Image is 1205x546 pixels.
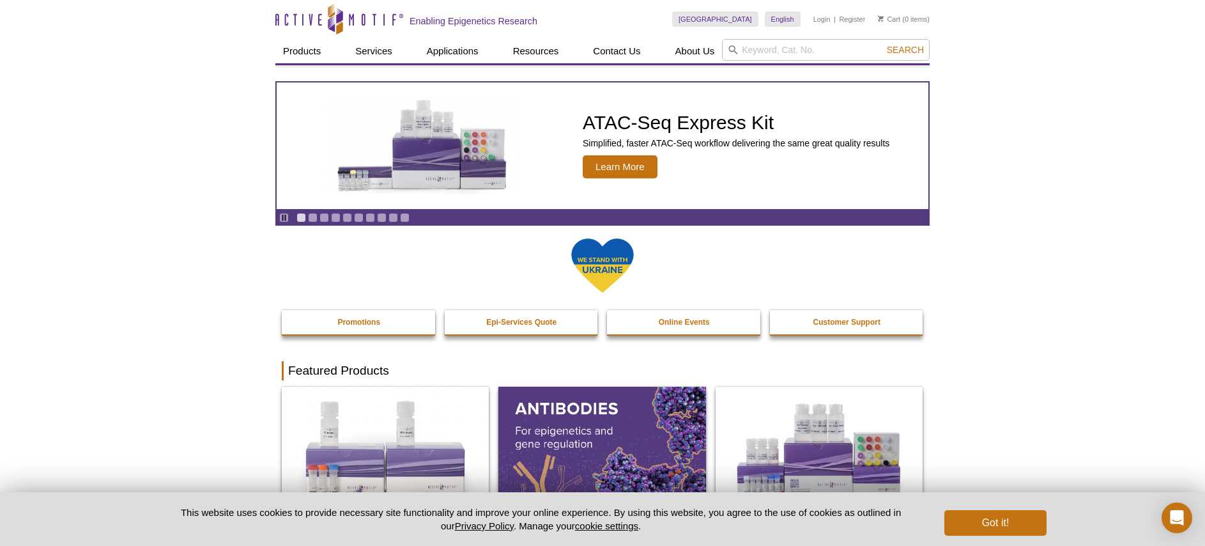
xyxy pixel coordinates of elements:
[400,213,410,222] a: Go to slide 10
[813,15,831,24] a: Login
[318,97,529,194] img: ATAC-Seq Express Kit
[319,213,329,222] a: Go to slide 3
[887,45,924,55] span: Search
[279,213,289,222] a: Toggle autoplay
[575,520,638,531] button: cookie settings
[277,82,928,209] article: ATAC-Seq Express Kit
[419,39,486,63] a: Applications
[659,318,710,327] strong: Online Events
[337,318,380,327] strong: Promotions
[308,213,318,222] a: Go to slide 2
[277,82,928,209] a: ATAC-Seq Express Kit ATAC-Seq Express Kit Simplified, faster ATAC-Seq workflow delivering the sam...
[878,15,900,24] a: Cart
[445,310,599,334] a: Epi-Services Quote
[331,213,341,222] a: Go to slide 4
[282,361,923,380] h2: Featured Products
[944,510,1047,536] button: Got it!
[878,12,930,27] li: (0 items)
[296,213,306,222] a: Go to slide 1
[765,12,801,27] a: English
[455,520,514,531] a: Privacy Policy
[607,310,762,334] a: Online Events
[505,39,567,63] a: Resources
[834,12,836,27] li: |
[585,39,648,63] a: Contact Us
[282,387,489,512] img: DNA Library Prep Kit for Illumina
[770,310,925,334] a: Customer Support
[672,12,758,27] a: [GEOGRAPHIC_DATA]
[365,213,375,222] a: Go to slide 7
[388,213,398,222] a: Go to slide 9
[158,506,923,533] p: This website uses cookies to provide necessary site functionality and improve your online experie...
[716,387,923,512] img: CUT&Tag-IT® Express Assay Kit
[583,113,889,132] h2: ATAC-Seq Express Kit
[354,213,364,222] a: Go to slide 6
[839,15,865,24] a: Register
[883,44,928,56] button: Search
[878,15,884,22] img: Your Cart
[342,213,352,222] a: Go to slide 5
[571,237,634,294] img: We Stand With Ukraine
[722,39,930,61] input: Keyword, Cat. No.
[1162,503,1192,533] div: Open Intercom Messenger
[498,387,705,512] img: All Antibodies
[813,318,880,327] strong: Customer Support
[583,137,889,149] p: Simplified, faster ATAC-Seq workflow delivering the same great quality results
[275,39,328,63] a: Products
[668,39,723,63] a: About Us
[486,318,556,327] strong: Epi-Services Quote
[377,213,387,222] a: Go to slide 8
[410,15,537,27] h2: Enabling Epigenetics Research
[348,39,400,63] a: Services
[282,310,436,334] a: Promotions
[583,155,657,178] span: Learn More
